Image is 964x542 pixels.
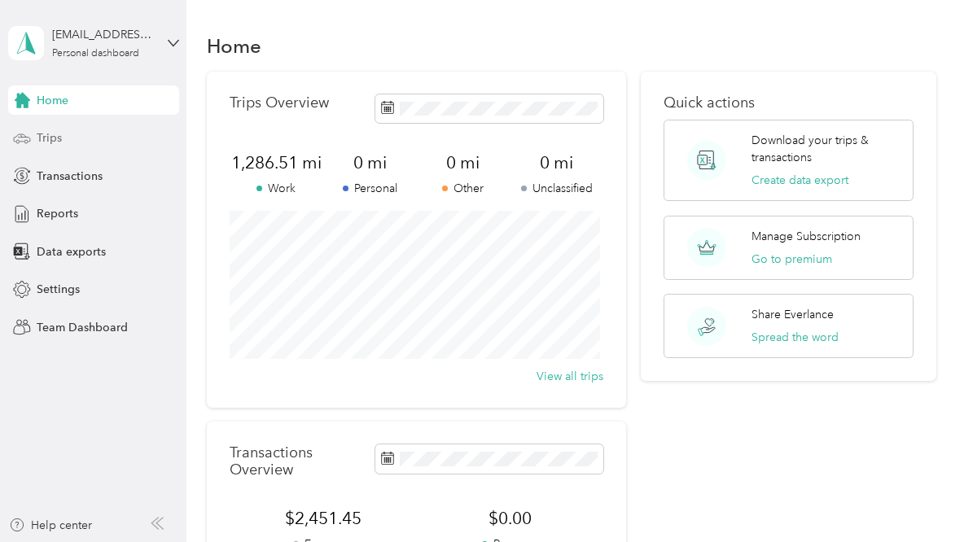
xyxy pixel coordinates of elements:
[510,180,603,197] p: Unclassified
[873,451,964,542] iframe: Everlance-gr Chat Button Frame
[52,49,139,59] div: Personal dashboard
[37,243,106,260] span: Data exports
[37,319,128,336] span: Team Dashboard
[230,151,323,174] span: 1,286.51 mi
[751,172,848,189] button: Create data export
[37,168,103,185] span: Transactions
[751,251,832,268] button: Go to premium
[230,444,367,479] p: Transactions Overview
[510,151,603,174] span: 0 mi
[416,151,510,174] span: 0 mi
[230,180,323,197] p: Work
[37,205,78,222] span: Reports
[9,517,92,534] button: Help center
[751,132,900,166] p: Download your trips & transactions
[37,92,68,109] span: Home
[52,26,154,43] div: [EMAIL_ADDRESS][DOMAIN_NAME]
[323,151,417,174] span: 0 mi
[751,228,861,245] p: Manage Subscription
[416,507,603,530] span: $0.00
[37,129,62,146] span: Trips
[537,368,603,385] button: View all trips
[207,37,261,55] h1: Home
[230,94,329,111] p: Trips Overview
[751,306,834,323] p: Share Everlance
[37,281,80,298] span: Settings
[230,507,417,530] span: $2,451.45
[751,329,839,346] button: Spread the word
[323,180,417,197] p: Personal
[664,94,914,111] p: Quick actions
[416,180,510,197] p: Other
